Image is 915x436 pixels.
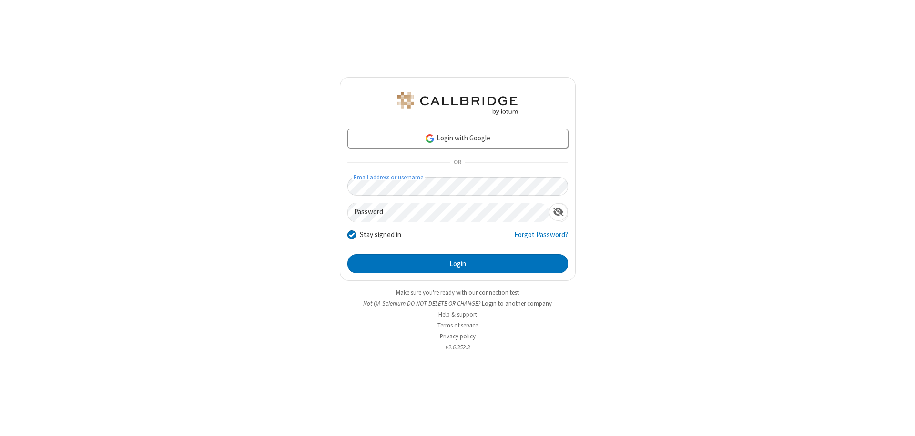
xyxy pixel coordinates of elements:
input: Password [348,203,549,222]
a: Make sure you're ready with our connection test [396,288,519,297]
img: google-icon.png [425,133,435,144]
span: OR [450,156,465,169]
button: Login to another company [482,299,552,308]
li: v2.6.352.3 [340,343,576,352]
a: Privacy policy [440,332,476,340]
button: Login [347,254,568,273]
img: QA Selenium DO NOT DELETE OR CHANGE [396,92,519,115]
a: Forgot Password? [514,229,568,248]
a: Terms of service [437,321,478,329]
input: Email address or username [347,177,568,196]
a: Login with Google [347,129,568,148]
li: Not QA Selenium DO NOT DELETE OR CHANGE? [340,299,576,308]
label: Stay signed in [360,229,401,240]
a: Help & support [438,310,477,318]
div: Show password [549,203,568,221]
